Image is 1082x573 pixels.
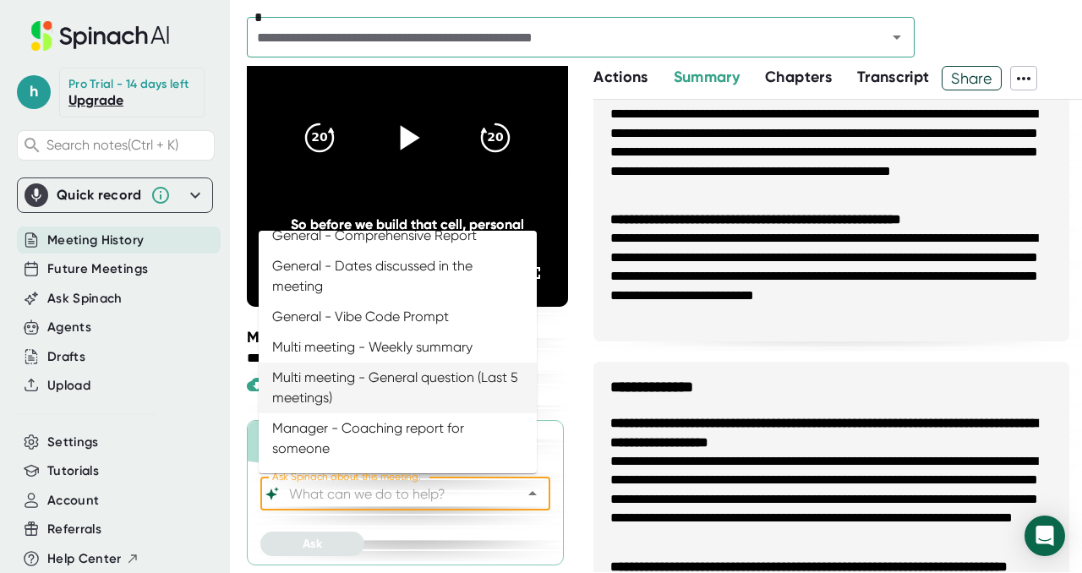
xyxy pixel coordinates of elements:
div: Meeting Attendees [247,328,572,347]
div: Open Intercom Messenger [1025,516,1065,556]
span: Help Center [47,549,122,569]
button: Help Center [47,549,139,569]
button: Summary [674,66,740,89]
button: Share [942,66,1002,90]
div: Quick record [25,178,205,212]
span: Summary [674,68,740,86]
button: Actions [593,66,648,89]
button: Future Meetings [47,259,148,279]
button: Ask [260,532,364,556]
li: Manager - Coaching report for someone [259,413,537,464]
li: Manager - Coaching report for the team [259,464,537,515]
input: What can we do to help? [286,482,495,505]
span: Ask [303,537,322,551]
button: Tutorials [47,461,99,481]
span: h [17,75,51,109]
button: Chapters [765,66,832,89]
span: Chapters [765,68,832,86]
button: Drafts [47,347,85,367]
button: Meeting History [47,231,144,250]
div: So before we build that cell, personal activity of the day, I'm going to set a timer for two minutes [279,216,536,265]
button: Ask Spinach [47,289,123,308]
span: Transcript [857,68,930,86]
button: Transcript [857,66,930,89]
div: Pro Trial - 14 days left [68,77,189,92]
li: General - Vibe Code Prompt [259,302,537,332]
div: Quick record [57,187,142,204]
li: Multi meeting - Weekly summary [259,332,537,363]
li: General - Comprehensive Report [259,221,537,251]
button: Settings [47,433,99,452]
div: Paid feature [247,374,379,395]
button: Account [47,491,99,510]
span: Share [943,63,1001,93]
button: Upload [47,376,90,396]
li: General - Dates discussed in the meeting [259,251,537,302]
span: Actions [593,68,648,86]
button: Close [521,482,544,505]
button: Agents [47,318,91,337]
a: Upgrade [68,92,123,108]
span: Search notes (Ctrl + K) [46,137,178,153]
li: Multi meeting - General question (Last 5 meetings) [259,363,537,413]
button: Referrals [47,520,101,539]
button: Open [885,25,909,49]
